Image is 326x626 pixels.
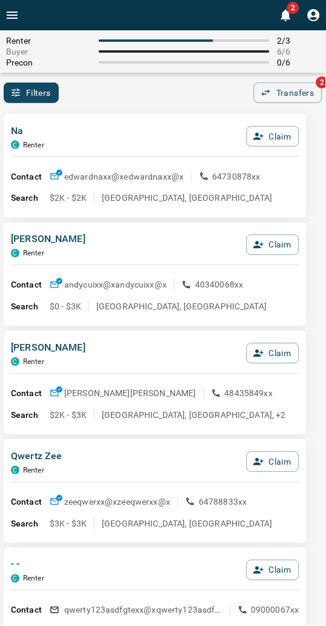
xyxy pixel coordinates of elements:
[11,141,19,149] div: condos.ca
[11,341,85,355] p: [PERSON_NAME]
[23,141,44,149] p: Renter
[11,558,44,573] p: - -
[50,192,87,204] p: $2K - $2K
[6,36,91,45] span: Renter
[11,232,85,247] p: [PERSON_NAME]
[11,388,50,400] p: Contact
[6,47,91,56] span: Buyer
[247,235,299,255] button: Claim
[225,388,273,400] p: 48435849xx
[213,170,261,183] p: 64730878xx
[4,82,59,103] button: Filters
[23,575,44,584] p: Renter
[277,36,320,45] span: 2 / 3
[64,170,184,183] p: edwardnaxx@x edwardnaxx@x
[11,170,50,183] p: Contact
[254,82,322,103] button: Transfers
[247,452,299,473] button: Claim
[64,279,167,291] p: andycuixx@x andycuixx@x
[23,466,44,475] p: Renter
[302,3,326,27] button: Profile
[195,279,244,291] p: 40340068xx
[64,388,196,400] p: [PERSON_NAME] [PERSON_NAME]
[11,575,19,584] div: condos.ca
[23,358,44,366] p: Renter
[11,192,50,205] p: Search
[64,605,223,617] p: qwerty123asdfgtexx@x qwerty123asdfgtexx@x
[96,301,267,313] p: [GEOGRAPHIC_DATA], [GEOGRAPHIC_DATA]
[247,560,299,581] button: Claim
[11,358,19,366] div: condos.ca
[199,496,247,508] p: 64788833xx
[11,518,50,531] p: Search
[23,249,44,258] p: Renter
[277,47,320,56] span: 6 / 6
[102,518,272,530] p: [GEOGRAPHIC_DATA], [GEOGRAPHIC_DATA]
[11,249,19,258] div: condos.ca
[11,496,50,509] p: Contact
[251,605,300,617] p: 09000067xx
[50,518,87,530] p: $3K - $3K
[6,58,91,67] span: Precon
[11,449,62,464] p: Qwertz Zee
[50,409,87,422] p: $2K - $3K
[102,409,286,422] p: [GEOGRAPHIC_DATA], [GEOGRAPHIC_DATA], +2
[50,301,81,313] p: $0 - $3K
[11,124,44,138] p: Na
[11,605,50,618] p: Contact
[247,343,299,364] button: Claim
[11,279,50,292] p: Contact
[11,301,50,314] p: Search
[102,192,272,204] p: [GEOGRAPHIC_DATA], [GEOGRAPHIC_DATA]
[277,58,320,67] span: 0 / 6
[274,3,298,27] button: 2
[11,409,50,422] p: Search
[287,2,299,14] span: 2
[247,126,299,147] button: Claim
[64,496,170,508] p: zeeqwerxx@x zeeqwerxx@x
[11,466,19,475] div: condos.ca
